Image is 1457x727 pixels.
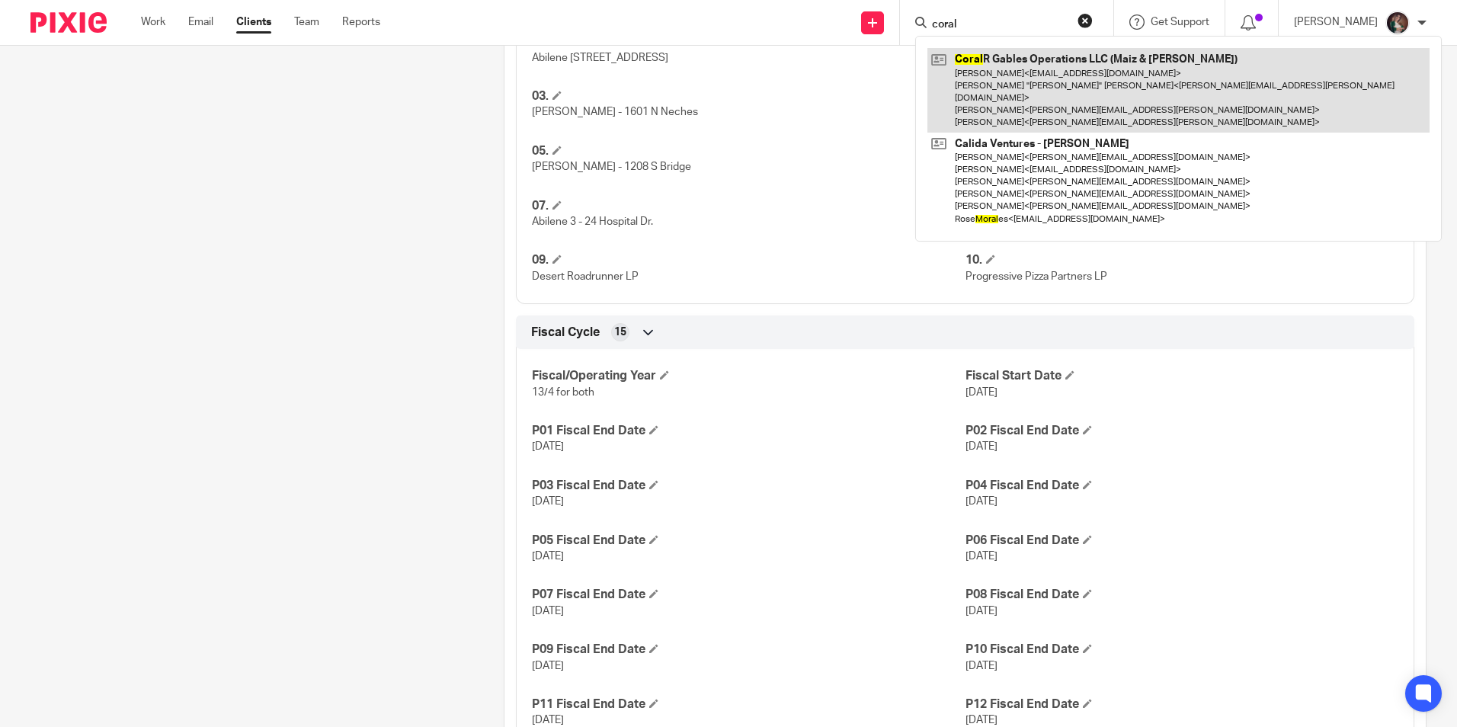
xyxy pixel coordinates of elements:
[1294,14,1378,30] p: [PERSON_NAME]
[965,715,997,725] span: [DATE]
[188,14,213,30] a: Email
[532,53,668,63] span: Abilene [STREET_ADDRESS]
[1078,13,1093,28] button: Clear
[141,14,165,30] a: Work
[965,587,1398,603] h4: P08 Fiscal End Date
[532,478,965,494] h4: P03 Fiscal End Date
[965,441,997,452] span: [DATE]
[532,533,965,549] h4: P05 Fiscal End Date
[965,661,997,671] span: [DATE]
[965,551,997,562] span: [DATE]
[532,423,965,439] h4: P01 Fiscal End Date
[30,12,107,33] img: Pixie
[532,551,564,562] span: [DATE]
[532,107,698,117] span: [PERSON_NAME] - 1601 N Neches
[965,387,997,398] span: [DATE]
[532,496,564,507] span: [DATE]
[532,143,965,159] h4: 05.
[532,368,965,384] h4: Fiscal/Operating Year
[532,606,564,617] span: [DATE]
[1151,17,1209,27] span: Get Support
[532,642,965,658] h4: P09 Fiscal End Date
[1385,11,1410,35] img: Profile%20picture%20JUS.JPG
[236,14,271,30] a: Clients
[342,14,380,30] a: Reports
[965,271,1107,282] span: Progressive Pizza Partners LP
[614,325,626,340] span: 15
[532,587,965,603] h4: P07 Fiscal End Date
[965,252,1398,268] h4: 10.
[965,606,997,617] span: [DATE]
[532,198,965,214] h4: 07.
[532,252,965,268] h4: 09.
[532,387,594,398] span: 13/4 for both
[532,216,653,227] span: Abilene 3 - 24 Hospital Dr.
[965,368,1398,384] h4: Fiscal Start Date
[294,14,319,30] a: Team
[532,441,564,452] span: [DATE]
[965,533,1398,549] h4: P06 Fiscal End Date
[965,423,1398,439] h4: P02 Fiscal End Date
[531,325,600,341] span: Fiscal Cycle
[532,661,564,671] span: [DATE]
[965,478,1398,494] h4: P04 Fiscal End Date
[965,496,997,507] span: [DATE]
[965,697,1398,713] h4: P12 Fiscal End Date
[532,271,639,282] span: Desert Roadrunner LP
[532,88,965,104] h4: 03.
[965,642,1398,658] h4: P10 Fiscal End Date
[532,162,691,172] span: [PERSON_NAME] - 1208 S Bridge
[930,18,1068,32] input: Search
[532,697,965,713] h4: P11 Fiscal End Date
[532,715,564,725] span: [DATE]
